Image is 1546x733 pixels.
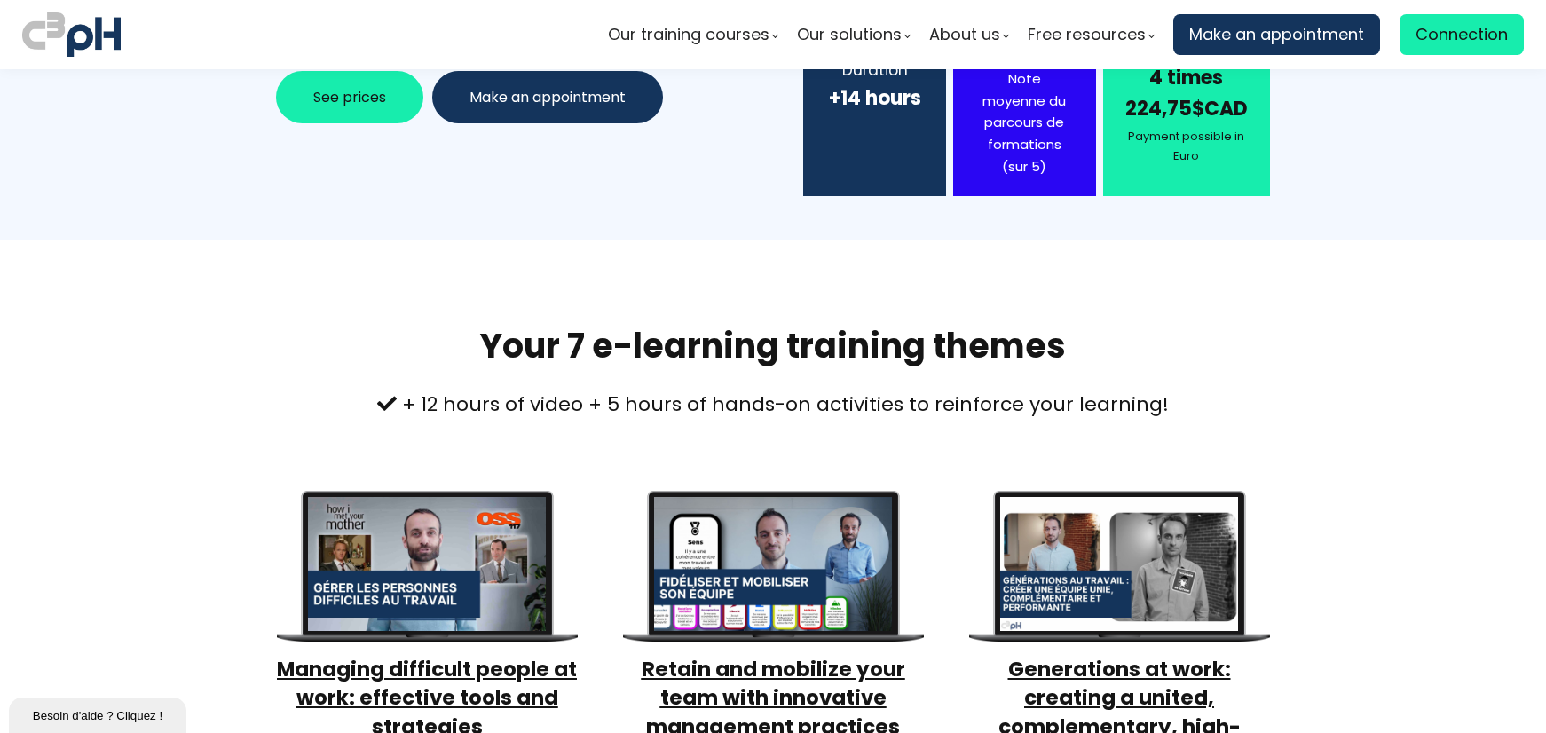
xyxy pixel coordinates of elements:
span: Make an appointment [1189,21,1364,48]
a: Make an appointment [1173,14,1380,55]
span: Free resources [1028,21,1146,48]
a: Connection [1400,14,1524,55]
button: See prices [276,71,423,123]
div: Duration [825,58,923,83]
div: Payment possible in Euro [1125,127,1248,166]
div: Note moyenne du parcours de formations (sur 5) [975,68,1073,178]
span: Our solutions [797,21,902,48]
h1: Your 7 e-learning training themes [276,325,1270,367]
iframe: chat widget [9,694,190,733]
div: + 12 hours of video + 5 hours of hands-on activities to reinforce your learning! [276,389,1270,420]
span: Make an appointment [469,86,626,108]
strong: 899$CAD or 4 times 224,75$CAD [1125,32,1248,122]
span: See prices [313,86,386,108]
b: +14 hours [829,84,921,112]
button: Make an appointment [432,71,663,123]
span: Our training courses [608,21,769,48]
span: Connection [1416,21,1508,48]
span: About us [929,21,1000,48]
img: C3PH logo [22,9,121,60]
